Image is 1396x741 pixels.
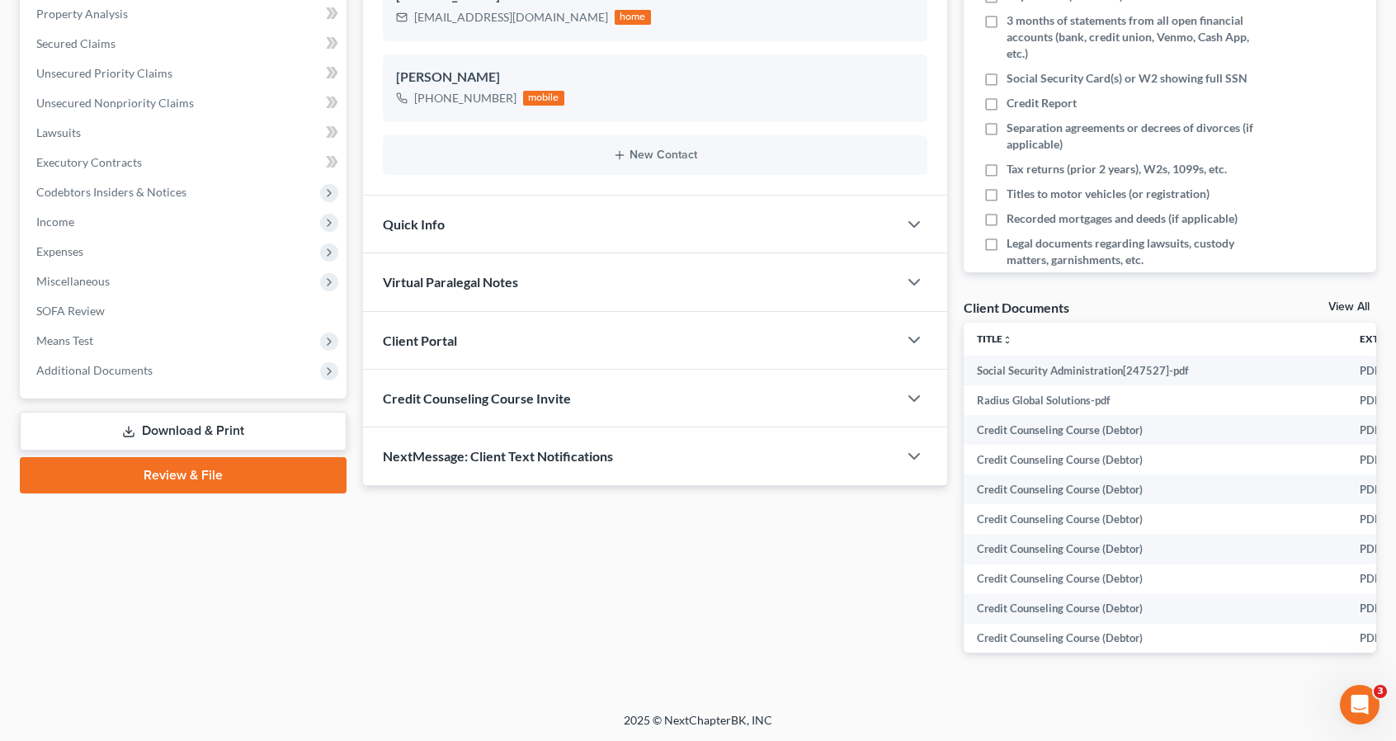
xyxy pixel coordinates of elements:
[396,68,914,87] div: [PERSON_NAME]
[36,274,110,288] span: Miscellaneous
[964,594,1346,624] td: Credit Counseling Course (Debtor)
[964,415,1346,445] td: Credit Counseling Course (Debtor)
[36,363,153,377] span: Additional Documents
[414,90,516,106] div: [PHONE_NUMBER]
[36,185,186,199] span: Codebtors Insiders & Notices
[964,624,1346,654] td: Credit Counseling Course (Debtor)
[1007,161,1227,177] span: Tax returns (prior 2 years), W2s, 1099s, etc.
[20,412,347,451] a: Download & Print
[615,10,651,25] div: home
[23,88,347,118] a: Unsecured Nonpriority Claims
[1007,186,1210,202] span: Titles to motor vehicles (or registration)
[1328,301,1370,313] a: View All
[1007,70,1247,87] span: Social Security Card(s) or W2 showing full SSN
[396,149,914,162] button: New Contact
[23,59,347,88] a: Unsecured Priority Claims
[1007,12,1259,62] span: 3 months of statements from all open financial accounts (bank, credit union, Venmo, Cash App, etc.)
[36,215,74,229] span: Income
[964,534,1346,564] td: Credit Counseling Course (Debtor)
[977,333,1012,345] a: Titleunfold_more
[383,216,445,232] span: Quick Info
[964,564,1346,594] td: Credit Counseling Course (Debtor)
[36,244,83,258] span: Expenses
[36,125,81,139] span: Lawsuits
[1340,685,1379,724] iframe: Intercom live chat
[23,118,347,148] a: Lawsuits
[383,390,571,406] span: Credit Counseling Course Invite
[23,29,347,59] a: Secured Claims
[36,7,128,21] span: Property Analysis
[1007,235,1259,268] span: Legal documents regarding lawsuits, custody matters, garnishments, etc.
[964,504,1346,534] td: Credit Counseling Course (Debtor)
[1002,335,1012,345] i: unfold_more
[964,299,1069,316] div: Client Documents
[964,445,1346,474] td: Credit Counseling Course (Debtor)
[964,356,1346,385] td: Social Security Administration[247527]-pdf
[36,155,142,169] span: Executory Contracts
[36,304,105,318] span: SOFA Review
[20,457,347,493] a: Review & File
[964,385,1346,415] td: Radius Global Solutions-pdf
[523,91,564,106] div: mobile
[36,96,194,110] span: Unsecured Nonpriority Claims
[1007,95,1077,111] span: Credit Report
[1374,685,1387,698] span: 3
[36,66,172,80] span: Unsecured Priority Claims
[383,274,518,290] span: Virtual Paralegal Notes
[36,36,116,50] span: Secured Claims
[383,448,613,464] span: NextMessage: Client Text Notifications
[23,296,347,326] a: SOFA Review
[36,333,93,347] span: Means Test
[383,333,457,348] span: Client Portal
[414,9,608,26] div: [EMAIL_ADDRESS][DOMAIN_NAME]
[1007,210,1238,227] span: Recorded mortgages and deeds (if applicable)
[964,474,1346,504] td: Credit Counseling Course (Debtor)
[1007,120,1259,153] span: Separation agreements or decrees of divorces (if applicable)
[23,148,347,177] a: Executory Contracts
